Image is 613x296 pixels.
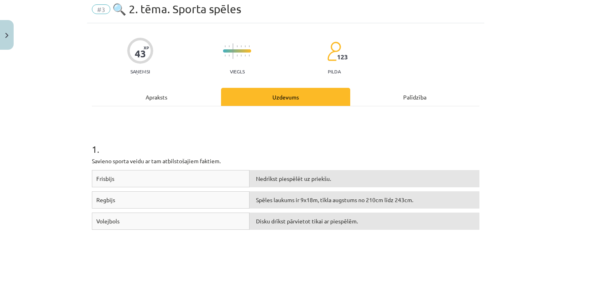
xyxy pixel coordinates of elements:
span: Spēles laukums ir 9x18m, tīkla augstums no 210cm līdz 243cm. [256,196,413,203]
img: icon-short-line-57e1e144782c952c97e751825c79c345078a6d821885a25fce030b3d8c18986b.svg [245,55,246,57]
img: icon-short-line-57e1e144782c952c97e751825c79c345078a6d821885a25fce030b3d8c18986b.svg [241,55,242,57]
img: students-c634bb4e5e11cddfef0936a35e636f08e4e9abd3cc4e673bd6f9a4125e45ecb1.svg [327,41,341,61]
div: Uzdevums [221,88,350,106]
img: icon-close-lesson-0947bae3869378f0d4975bcd49f059093ad1ed9edebbc8119c70593378902aed.svg [5,33,8,38]
p: pilda [328,69,341,74]
span: Disku drīkst pārvietot tikai ar piespēlēm. [256,217,358,225]
span: Volejbols [96,217,120,225]
span: Nedrīkst piespēlēt uz priekšu. [256,175,331,182]
img: icon-short-line-57e1e144782c952c97e751825c79c345078a6d821885a25fce030b3d8c18986b.svg [237,45,237,47]
p: Viegls [230,69,245,74]
span: 🔍 2. tēma. Sporta spēles [112,2,241,16]
img: icon-long-line-d9ea69661e0d244f92f715978eff75569469978d946b2353a9bb055b3ed8787d.svg [233,43,233,59]
img: icon-short-line-57e1e144782c952c97e751825c79c345078a6d821885a25fce030b3d8c18986b.svg [249,45,250,47]
img: icon-short-line-57e1e144782c952c97e751825c79c345078a6d821885a25fce030b3d8c18986b.svg [237,55,237,57]
img: icon-short-line-57e1e144782c952c97e751825c79c345078a6d821885a25fce030b3d8c18986b.svg [225,45,225,47]
span: Frisbijs [96,175,114,182]
span: XP [144,45,149,50]
span: 123 [337,53,348,61]
div: 43 [135,48,146,59]
span: #3 [92,4,110,14]
img: icon-short-line-57e1e144782c952c97e751825c79c345078a6d821885a25fce030b3d8c18986b.svg [249,55,250,57]
h1: 1 . [92,130,479,154]
img: icon-short-line-57e1e144782c952c97e751825c79c345078a6d821885a25fce030b3d8c18986b.svg [245,45,246,47]
div: Apraksts [92,88,221,106]
img: icon-short-line-57e1e144782c952c97e751825c79c345078a6d821885a25fce030b3d8c18986b.svg [229,45,229,47]
img: icon-short-line-57e1e144782c952c97e751825c79c345078a6d821885a25fce030b3d8c18986b.svg [225,55,225,57]
div: Palīdzība [350,88,479,106]
p: Saņemsi [127,69,153,74]
span: Regbijs [96,196,115,203]
img: icon-short-line-57e1e144782c952c97e751825c79c345078a6d821885a25fce030b3d8c18986b.svg [241,45,242,47]
p: Savieno sporta veidu ar tam atbilstošajiem faktiem. [92,157,479,165]
img: icon-short-line-57e1e144782c952c97e751825c79c345078a6d821885a25fce030b3d8c18986b.svg [229,55,229,57]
